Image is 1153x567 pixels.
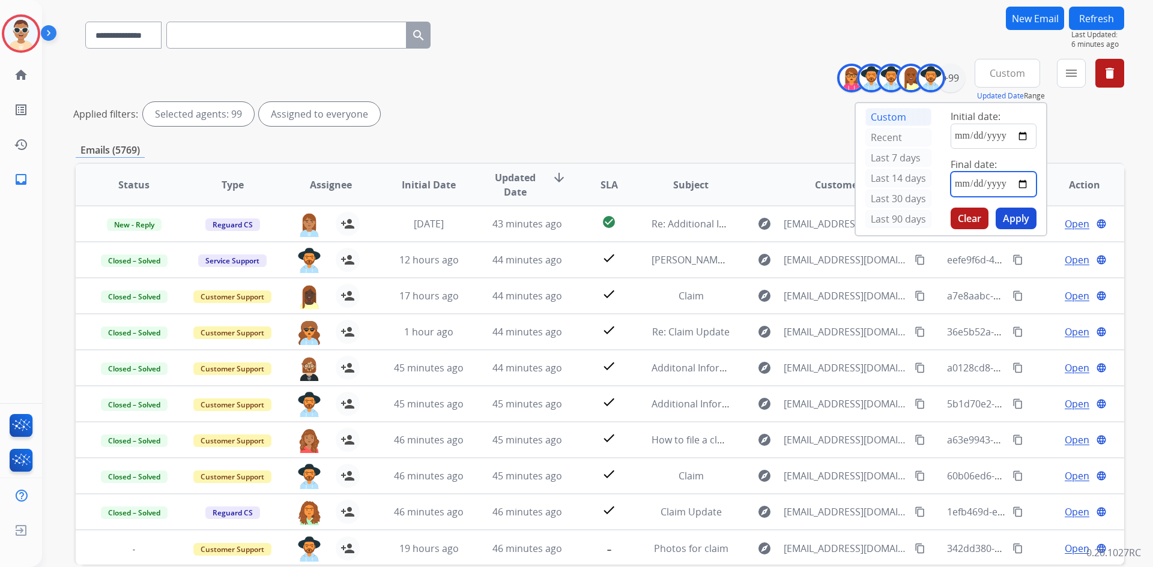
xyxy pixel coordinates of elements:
span: Reguard CS [205,506,260,519]
mat-icon: content_copy [1012,326,1023,337]
mat-icon: content_copy [915,506,925,517]
span: New - Reply [107,218,162,231]
div: Custom [865,108,931,126]
span: [EMAIL_ADDRESS][DOMAIN_NAME] [784,289,907,303]
mat-icon: content_copy [915,290,925,301]
mat-icon: check [602,467,616,481]
mat-icon: check [602,287,616,301]
span: Claim Update [661,505,722,518]
span: Open [1065,397,1089,411]
span: Closed – Solved [101,434,168,447]
span: Open [1065,253,1089,267]
span: 60b06ed6-059a-409e-b599-1b3a8696e173 [947,469,1134,482]
span: Open [1065,289,1089,303]
span: Customer Support [193,543,271,556]
span: [EMAIL_ADDRESS][DOMAIN_NAME] [784,253,907,267]
span: Photos for claim [654,542,728,555]
p: Emails (5769) [76,143,145,158]
mat-icon: content_copy [1012,470,1023,481]
mat-icon: explore [757,325,772,339]
img: agent-avatar [297,536,321,562]
p: 0.20.1027RC [1086,545,1141,560]
mat-icon: language [1096,290,1107,301]
span: Customer Support [193,470,271,483]
span: Claim [679,469,704,482]
button: Updated Date [977,91,1024,101]
span: [DATE] [414,217,444,230]
mat-icon: language [1096,398,1107,409]
mat-icon: explore [757,433,772,447]
img: agent-avatar [297,248,321,273]
span: [EMAIL_ADDRESS][DOMAIN_NAME] [784,397,907,411]
span: 44 minutes ago [492,289,562,302]
span: 45 minutes ago [492,469,562,482]
button: Clear [951,208,988,229]
button: Apply [996,208,1036,229]
span: Type [222,178,244,192]
img: agent-avatar [297,392,321,417]
span: SLA [601,178,618,192]
span: Closed – Solved [101,470,168,483]
mat-icon: content_copy [1012,362,1023,373]
div: +99 [936,64,965,92]
mat-icon: home [14,68,28,82]
span: [EMAIL_ADDRESS][DOMAIN_NAME] [784,217,907,231]
div: Assigned to everyone [259,102,380,126]
button: New Email [1006,7,1064,30]
mat-icon: person_add [340,253,355,267]
mat-icon: person_add [340,541,355,556]
span: Last Updated: [1071,30,1124,40]
span: 19 hours ago [399,542,459,555]
img: agent-avatar [297,464,321,489]
span: 46 minutes ago [394,433,464,446]
img: agent-avatar [297,500,321,525]
span: Closed – Solved [101,362,168,375]
div: Last 7 days [865,149,931,167]
mat-icon: language [1096,543,1107,554]
span: 44 minutes ago [492,361,562,374]
span: Customer Support [193,434,271,447]
mat-icon: content_copy [1012,254,1023,265]
mat-icon: explore [757,505,772,519]
span: 45 minutes ago [492,397,562,410]
mat-icon: explore [757,469,772,483]
span: Final date: [951,158,997,171]
span: Closed – Solved [101,326,168,339]
span: - [126,543,142,556]
span: Customer [815,178,862,192]
span: a0128cd8-1e5e-4e98-9057-7e6363c662df [947,361,1130,374]
mat-icon: content_copy [915,254,925,265]
mat-icon: language [1096,506,1107,517]
span: 46 minutes ago [492,505,562,518]
span: How to file a claim. [652,433,736,446]
mat-icon: language [1096,470,1107,481]
span: [EMAIL_ADDRESS][DOMAIN_NAME] [784,541,907,556]
div: Last 30 days [865,190,931,208]
span: 45 minutes ago [492,433,562,446]
mat-icon: check [602,323,616,337]
span: Customer Support [193,326,271,339]
span: Range [977,91,1045,101]
div: Last 90 days [865,210,931,228]
span: Customer Support [193,398,271,411]
span: Re: Additional Information [652,217,770,230]
span: [EMAIL_ADDRESS][DOMAIN_NAME] [784,505,907,519]
mat-icon: language [1096,254,1107,265]
mat-icon: explore [757,397,772,411]
img: agent-avatar [297,428,321,453]
mat-icon: content_copy [915,398,925,409]
span: Open [1065,217,1089,231]
mat-icon: menu [1064,66,1079,80]
mat-icon: check [602,431,616,445]
button: Refresh [1069,7,1124,30]
mat-icon: check [602,251,616,265]
span: Assignee [310,178,352,192]
img: agent-avatar [297,212,321,237]
span: 342dd380-dc6a-46dc-be94-205706437eba [947,542,1134,555]
mat-icon: search [411,28,426,43]
img: agent-avatar [297,356,321,381]
span: Claim [679,289,704,302]
span: 45 minutes ago [394,397,464,410]
mat-icon: person_add [340,469,355,483]
mat-icon: delete [1103,66,1117,80]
